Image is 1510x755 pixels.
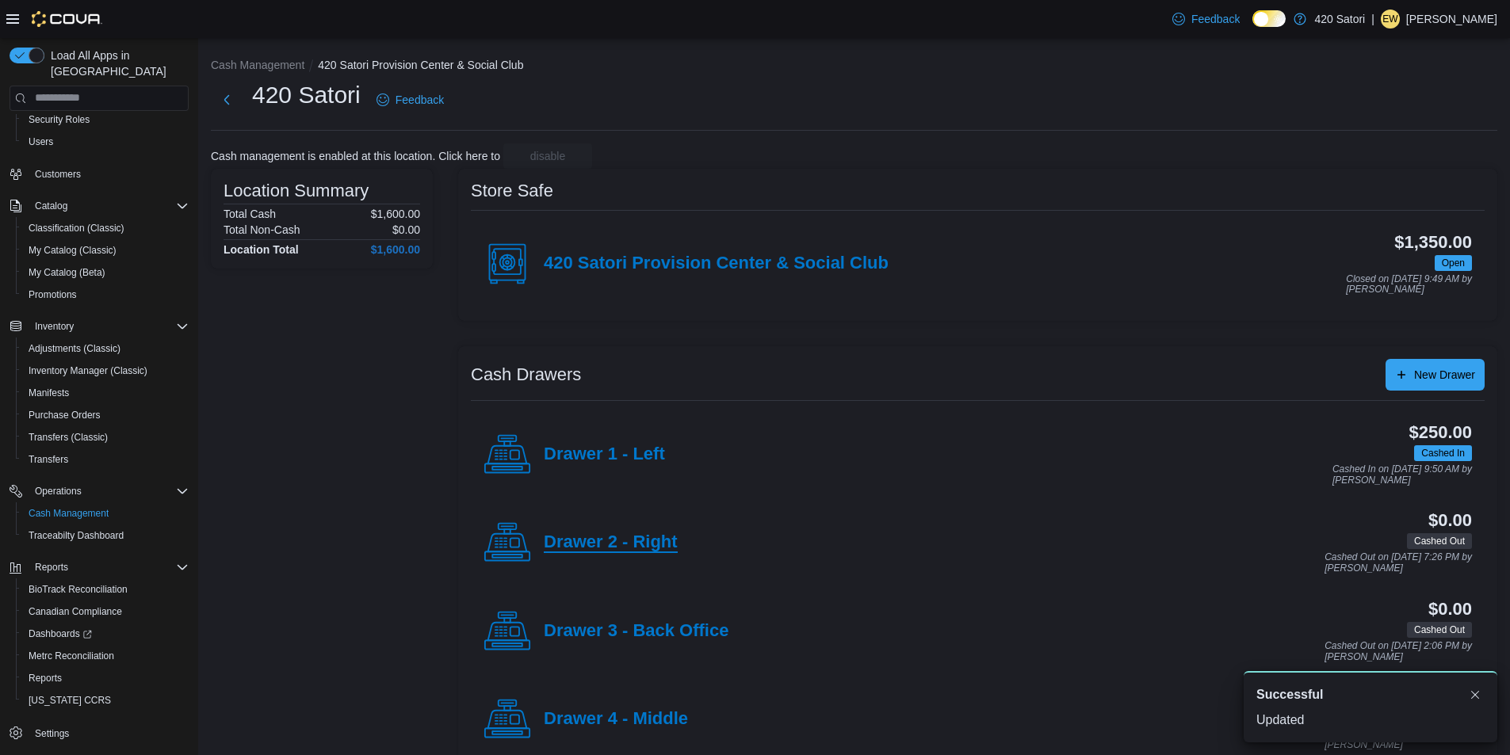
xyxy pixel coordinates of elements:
span: BioTrack Reconciliation [29,583,128,596]
h4: 420 Satori Provision Center & Social Club [544,254,889,274]
nav: An example of EuiBreadcrumbs [211,57,1497,76]
span: Dashboards [22,624,189,643]
a: Feedback [370,84,450,116]
h4: Drawer 2 - Right [544,532,678,553]
a: Traceabilty Dashboard [22,526,130,545]
h1: 420 Satori [252,79,361,111]
button: Promotions [16,284,195,306]
button: Users [16,131,195,153]
input: Dark Mode [1252,10,1286,27]
span: Inventory [35,320,74,333]
button: Cash Management [16,502,195,524]
button: Canadian Compliance [16,601,195,623]
a: Transfers [22,450,75,469]
button: My Catalog (Classic) [16,239,195,261]
p: Cashed Out on [DATE] 7:26 PM by [PERSON_NAME] [1325,552,1472,574]
button: Traceabilty Dashboard [16,524,195,547]
span: Reports [35,561,68,574]
a: [US_STATE] CCRS [22,691,117,710]
span: Reports [22,669,189,688]
button: My Catalog (Beta) [16,261,195,284]
div: Updated [1256,711,1485,730]
h3: $250.00 [1409,423,1472,442]
button: disable [503,143,592,169]
span: Manifests [29,387,69,399]
span: BioTrack Reconciliation [22,580,189,599]
h6: Total Cash [224,208,276,220]
span: Cash Management [29,507,109,520]
span: Customers [29,164,189,184]
span: Manifests [22,383,189,402]
button: Settings [3,721,195,744]
span: Cash Management [22,504,189,523]
a: Dashboards [22,624,98,643]
span: Open [1435,255,1472,271]
span: Catalog [35,200,67,212]
h3: $0.00 [1428,600,1472,619]
h6: Total Non-Cash [224,223,300,236]
span: Inventory [29,317,189,336]
button: Manifests [16,382,195,404]
a: Security Roles [22,110,96,129]
span: Catalog [29,196,189,215]
button: Next [211,84,243,116]
a: Dashboards [16,623,195,645]
a: My Catalog (Beta) [22,263,112,282]
h4: Drawer 3 - Back Office [544,621,728,642]
span: Canadian Compliance [22,602,189,621]
span: My Catalog (Beta) [29,266,105,279]
span: Load All Apps in [GEOGRAPHIC_DATA] [44,48,189,79]
button: Inventory Manager (Classic) [16,360,195,382]
span: Reports [29,672,62,684]
a: Transfers (Classic) [22,428,114,447]
h3: $1,350.00 [1394,233,1472,252]
p: 420 Satori [1314,10,1365,29]
button: 420 Satori Provision Center & Social Club [318,59,523,71]
span: Settings [29,723,189,742]
span: Feedback [1191,11,1240,27]
span: Purchase Orders [29,409,101,421]
p: Cash management is enabled at this location. Click here to [211,150,500,162]
a: Purchase Orders [22,406,107,425]
a: Promotions [22,285,83,304]
span: Washington CCRS [22,691,189,710]
button: Dismiss toast [1466,685,1485,704]
button: Security Roles [16,109,195,131]
span: Metrc Reconciliation [22,646,189,665]
span: Promotions [29,288,77,301]
span: Metrc Reconciliation [29,650,114,662]
span: Adjustments (Classic) [22,339,189,358]
a: Cash Management [22,504,115,523]
a: Users [22,132,59,151]
span: My Catalog (Beta) [22,263,189,282]
span: Canadian Compliance [29,605,122,618]
a: BioTrack Reconciliation [22,580,134,599]
button: Reports [3,556,195,578]
span: Cashed Out [1414,534,1465,548]
button: Catalog [29,196,74,215]
button: Transfers (Classic) [16,426,195,448]
span: Promotions [22,285,189,304]
button: Operations [3,480,195,502]
span: Operations [29,482,189,501]
button: BioTrack Reconciliation [16,578,195,601]
span: Cashed In [1421,446,1465,460]
span: Classification (Classic) [22,219,189,238]
button: Customers [3,162,195,185]
span: Open [1442,256,1465,270]
span: [US_STATE] CCRS [29,694,111,707]
span: Transfers (Classic) [29,431,108,444]
h4: Drawer 1 - Left [544,444,665,465]
span: My Catalog (Classic) [29,244,117,257]
span: Cashed Out [1407,622,1472,638]
span: Traceabilty Dashboard [22,526,189,545]
a: Customers [29,165,87,184]
h3: $0.00 [1428,511,1472,530]
span: Users [29,135,53,148]
button: Reports [16,667,195,689]
a: Classification (Classic) [22,219,131,238]
p: Cashed In on [DATE] 9:50 AM by [PERSON_NAME] [1332,464,1472,486]
span: My Catalog (Classic) [22,241,189,260]
span: Inventory Manager (Classic) [22,361,189,380]
span: EW [1382,10,1397,29]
